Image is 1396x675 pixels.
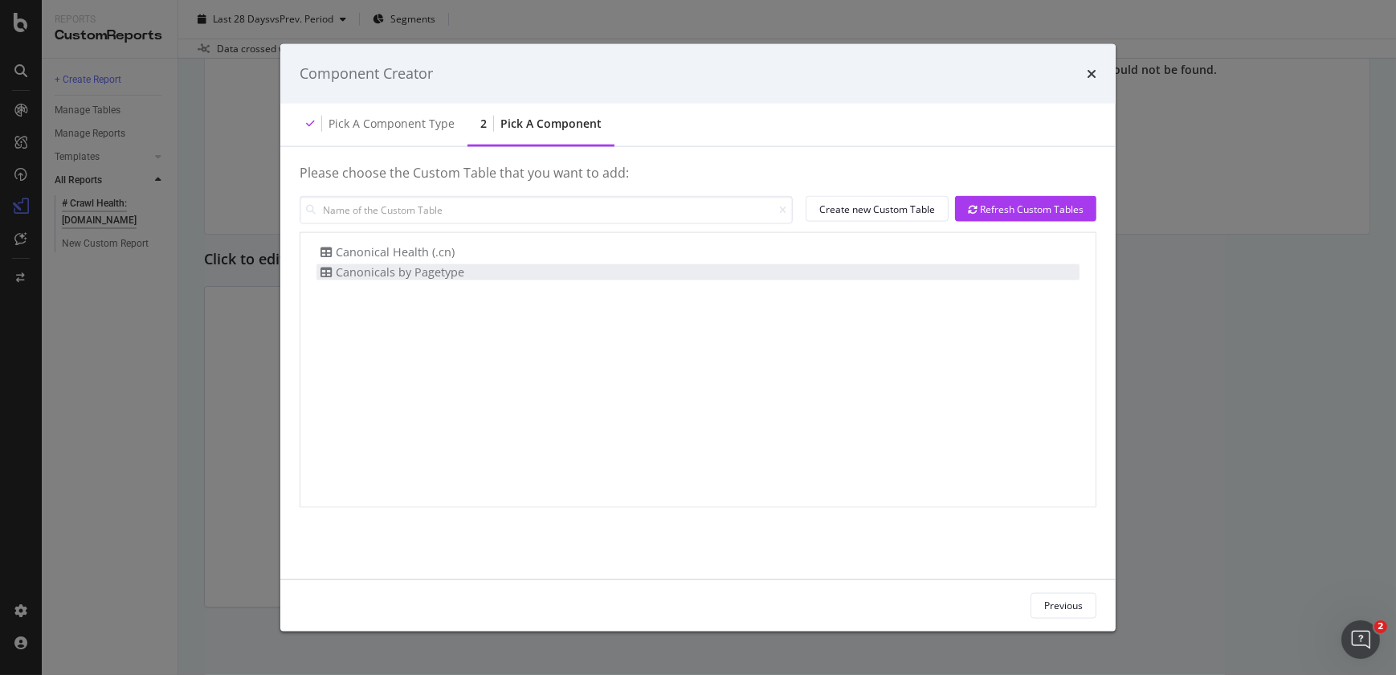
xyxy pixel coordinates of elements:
[819,202,935,215] div: Create new Custom Table
[329,115,455,131] div: Pick a Component type
[300,196,793,224] input: Name of the Custom Table
[316,244,455,261] div: Canonical Health (.cn)
[300,166,1096,196] h4: Please choose the Custom Table that you want to add:
[1341,620,1380,659] iframe: Intercom live chat
[806,196,949,222] button: Create new Custom Table
[955,196,1096,222] button: Refresh Custom Tables
[1374,620,1387,633] span: 2
[280,44,1116,632] div: modal
[1087,63,1096,84] div: times
[1031,592,1096,618] button: Previous
[480,115,487,131] div: 2
[316,264,464,281] div: Canonicals by Pagetype
[1044,599,1083,612] div: Previous
[500,115,602,131] div: Pick a Component
[799,196,949,224] a: Create new Custom Table
[968,202,1084,215] div: Refresh Custom Tables
[300,63,433,84] div: Component Creator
